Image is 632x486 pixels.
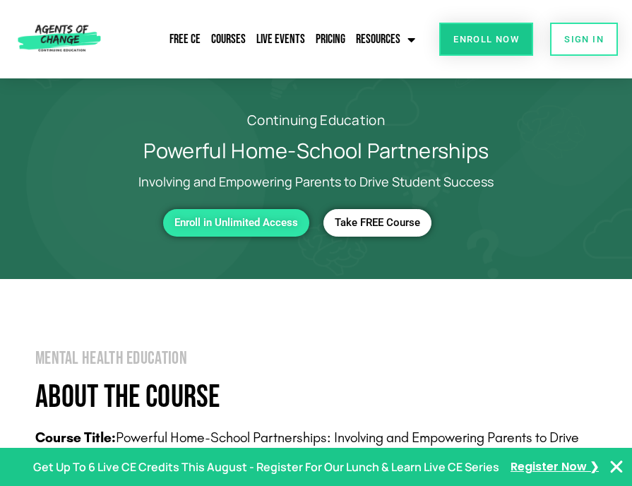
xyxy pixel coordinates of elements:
a: Enroll Now [439,23,533,56]
span: SIGN IN [564,35,604,44]
a: Pricing [312,23,349,56]
a: SIGN IN [550,23,618,56]
a: Live Events [253,23,309,56]
button: Close Banner [608,458,625,475]
p: Get Up To 6 Live CE Credits This August - Register For Our Lunch & Learn Live CE Series [33,457,499,478]
span: Enroll Now [453,35,519,44]
span: Enroll in Unlimited Access [174,217,298,229]
a: Enroll in Unlimited Access [163,209,309,237]
p: Powerful Home-School Partnerships: Involving and Empowering Parents to Drive Student Success [35,427,614,467]
a: Take FREE Course [323,209,431,237]
a: Register Now ❯ [511,457,599,478]
h1: Powerful Home-School Partnerships [35,141,597,161]
p: Involving and Empowering Parents to Drive Student Success [99,175,533,188]
b: Course Title: [35,429,116,446]
span: Take FREE Course [335,217,420,229]
nav: Menu [135,23,419,56]
a: Courses [208,23,249,56]
h4: About The Course [35,381,614,413]
h2: Continuing Education [35,114,597,126]
a: Free CE [166,23,204,56]
a: Resources [352,23,419,56]
h2: Mental Health Education [35,350,614,367]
